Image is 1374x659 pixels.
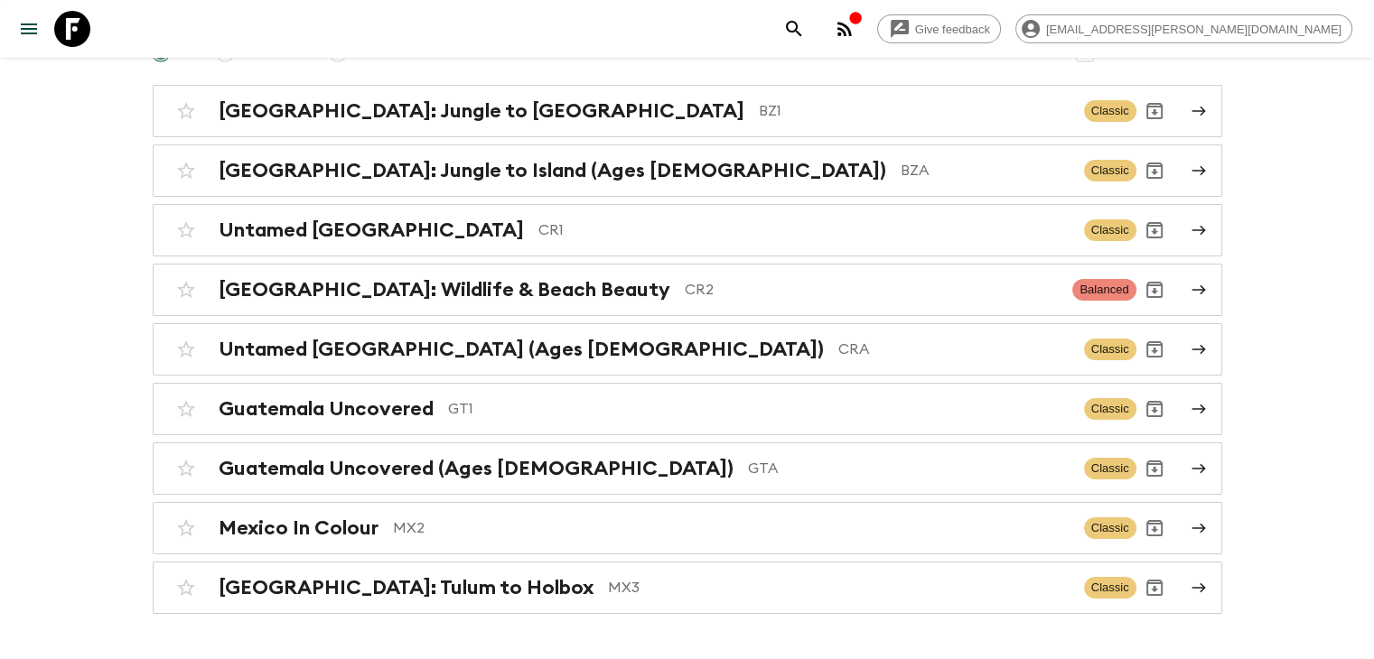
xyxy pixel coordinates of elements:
[1072,279,1136,301] span: Balanced
[219,397,434,421] h2: Guatemala Uncovered
[1084,577,1136,599] span: Classic
[877,14,1001,43] a: Give feedback
[153,502,1222,554] a: Mexico In ColourMX2ClassicArchive
[608,577,1070,599] p: MX3
[1136,450,1173,487] button: Archive
[748,458,1070,479] p: GTA
[538,219,1070,241] p: CR1
[219,576,594,599] h2: [GEOGRAPHIC_DATA]: Tulum to Holbox
[1084,517,1136,539] span: Classic
[1136,272,1173,308] button: Archive
[219,338,824,361] h2: Untamed [GEOGRAPHIC_DATA] (Ages [DEMOGRAPHIC_DATA])
[153,204,1222,256] a: Untamed [GEOGRAPHIC_DATA]CR1ClassicArchive
[1084,458,1136,479] span: Classic
[153,85,1222,137] a: [GEOGRAPHIC_DATA]: Jungle to [GEOGRAPHIC_DATA]BZ1ClassicArchive
[153,383,1222,435] a: Guatemala UncoveredGT1ClassicArchive
[1136,510,1173,546] button: Archive
[1136,570,1173,606] button: Archive
[1084,100,1136,122] span: Classic
[153,144,1222,197] a: [GEOGRAPHIC_DATA]: Jungle to Island (Ages [DEMOGRAPHIC_DATA])BZAClassicArchive
[1084,160,1136,181] span: Classic
[153,323,1222,376] a: Untamed [GEOGRAPHIC_DATA] (Ages [DEMOGRAPHIC_DATA])CRAClassicArchive
[685,279,1059,301] p: CR2
[1136,391,1173,427] button: Archive
[219,159,886,182] h2: [GEOGRAPHIC_DATA]: Jungle to Island (Ages [DEMOGRAPHIC_DATA])
[219,516,379,540] h2: Mexico In Colour
[1084,339,1136,360] span: Classic
[448,398,1070,420] p: GT1
[1136,212,1173,248] button: Archive
[1084,398,1136,420] span: Classic
[11,11,47,47] button: menu
[901,160,1070,181] p: BZA
[1136,331,1173,367] button: Archive
[393,517,1070,539] p: MX2
[1036,23,1351,36] span: [EMAIL_ADDRESS][PERSON_NAME][DOMAIN_NAME]
[776,11,812,47] button: search adventures
[153,442,1222,495] a: Guatemala Uncovered (Ages [DEMOGRAPHIC_DATA])GTAClassicArchive
[219,278,670,302] h2: [GEOGRAPHIC_DATA]: Wildlife & Beach Beauty
[838,339,1070,360] p: CRA
[153,264,1222,316] a: [GEOGRAPHIC_DATA]: Wildlife & Beach BeautyCR2BalancedArchive
[1136,153,1173,189] button: Archive
[1084,219,1136,241] span: Classic
[905,23,1000,36] span: Give feedback
[219,99,744,123] h2: [GEOGRAPHIC_DATA]: Jungle to [GEOGRAPHIC_DATA]
[219,457,734,480] h2: Guatemala Uncovered (Ages [DEMOGRAPHIC_DATA])
[219,218,524,242] h2: Untamed [GEOGRAPHIC_DATA]
[153,562,1222,614] a: [GEOGRAPHIC_DATA]: Tulum to HolboxMX3ClassicArchive
[1136,93,1173,129] button: Archive
[1015,14,1352,43] div: [EMAIL_ADDRESS][PERSON_NAME][DOMAIN_NAME]
[759,100,1070,122] p: BZ1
